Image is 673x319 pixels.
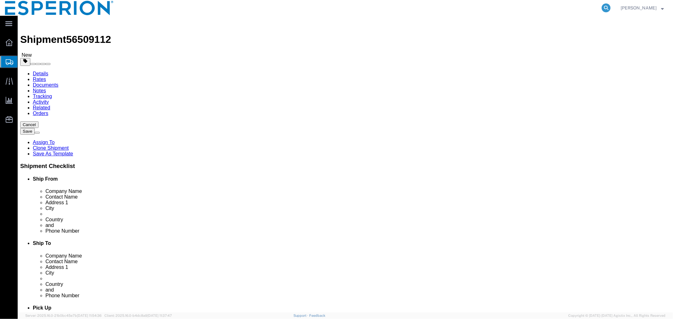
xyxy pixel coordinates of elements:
span: Alexandra Breaux [621,4,657,11]
iframe: FS Legacy Container [18,16,673,312]
span: Client: 2025.16.0-b4dc8a9 [104,314,172,317]
a: Feedback [309,314,325,317]
a: Support [293,314,309,317]
span: [DATE] 11:54:36 [77,314,102,317]
span: [DATE] 11:37:47 [147,314,172,317]
span: Copyright © [DATE]-[DATE] Agistix Inc., All Rights Reserved [568,313,665,318]
span: Server: 2025.16.0-21b0bc45e7b [25,314,102,317]
button: [PERSON_NAME] [620,4,664,12]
